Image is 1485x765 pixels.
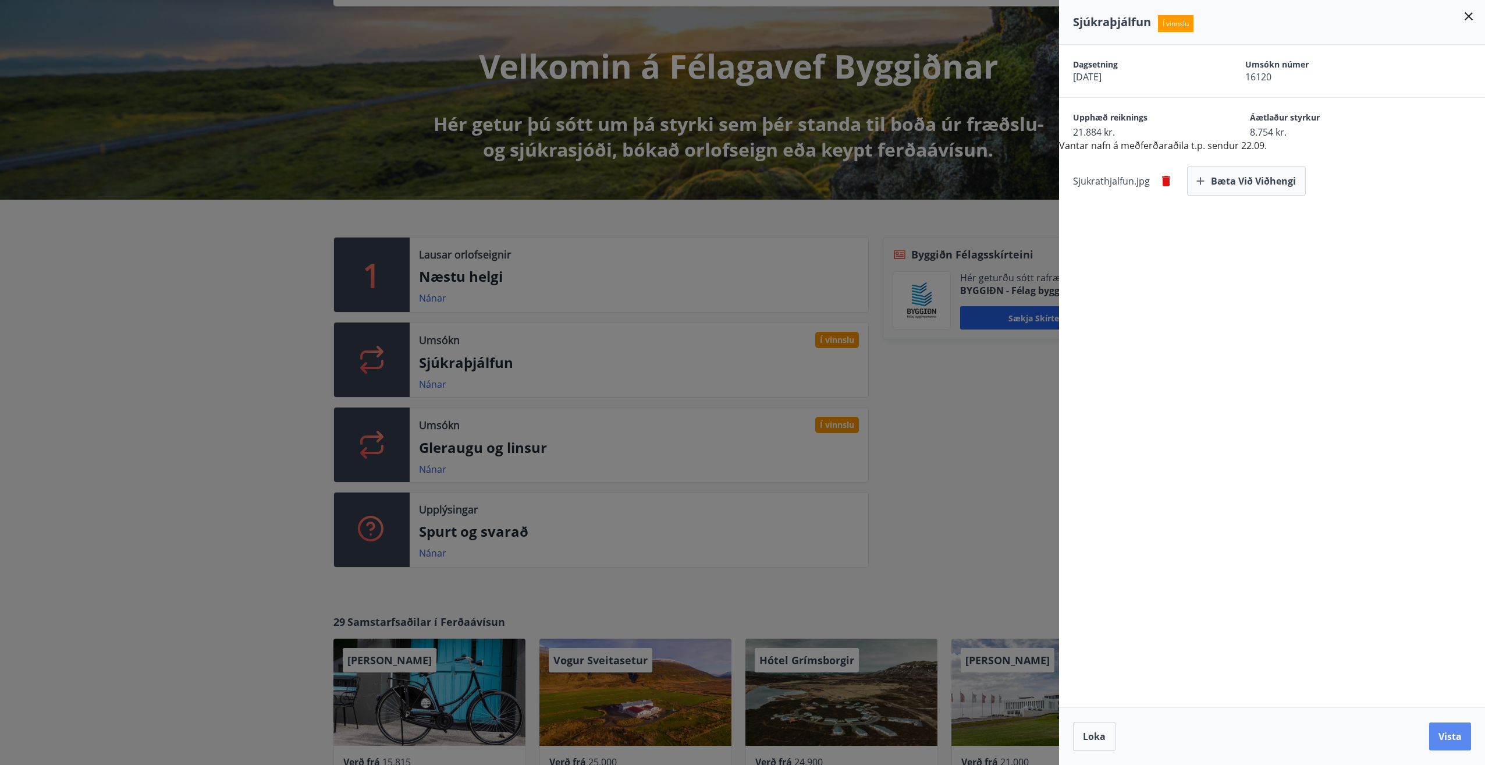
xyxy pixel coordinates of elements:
span: Áætlaður styrkur [1250,112,1386,126]
span: Sjúkraþjálfun [1073,14,1151,30]
div: Vantar nafn á meðferðaraðila t.p. sendur 22.09. [1059,45,1485,196]
button: Bæta við viðhengi [1187,167,1306,196]
span: Í vinnslu [1158,15,1193,32]
span: Sjukrathjalfun.jpg [1073,175,1150,187]
span: Upphæð reiknings [1073,112,1209,126]
span: Dagsetning [1073,59,1205,70]
button: Vista [1429,722,1471,750]
span: 16120 [1245,70,1377,83]
span: Loka [1083,730,1106,743]
span: 8.754 kr. [1250,126,1386,139]
button: Loka [1073,722,1115,751]
span: [DATE] [1073,70,1205,83]
span: Umsókn númer [1245,59,1377,70]
span: 21.884 kr. [1073,126,1209,139]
